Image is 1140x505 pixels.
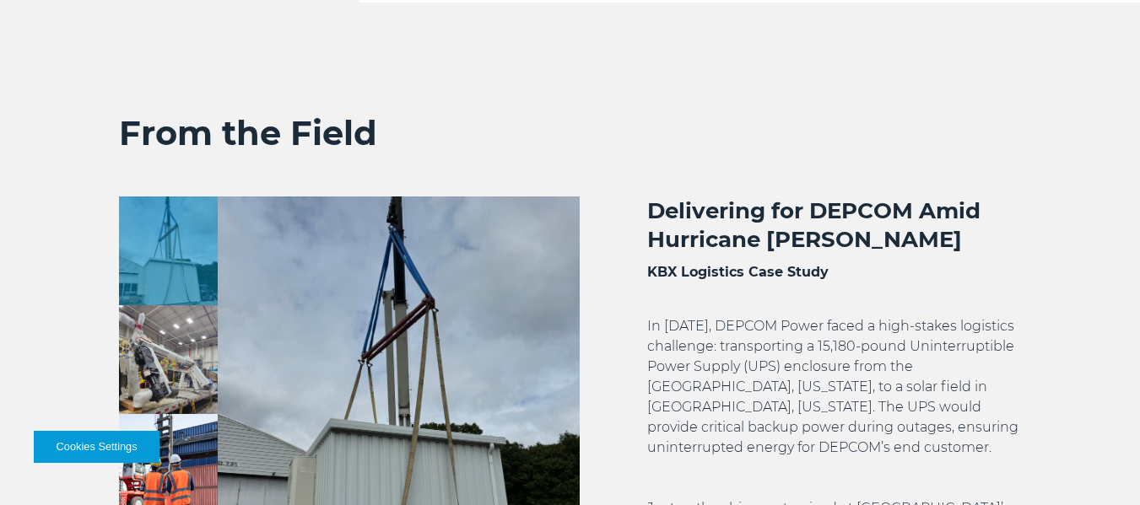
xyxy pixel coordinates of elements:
[119,112,1022,154] h2: From the Field
[119,305,219,414] img: How Georgia-Pacific Cut Shipping Costs by 57% with KBX Logistics
[34,431,159,463] button: Cookies Settings
[647,196,1022,254] h2: Delivering for DEPCOM Amid Hurricane [PERSON_NAME]
[647,262,1022,282] h3: KBX Logistics Case Study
